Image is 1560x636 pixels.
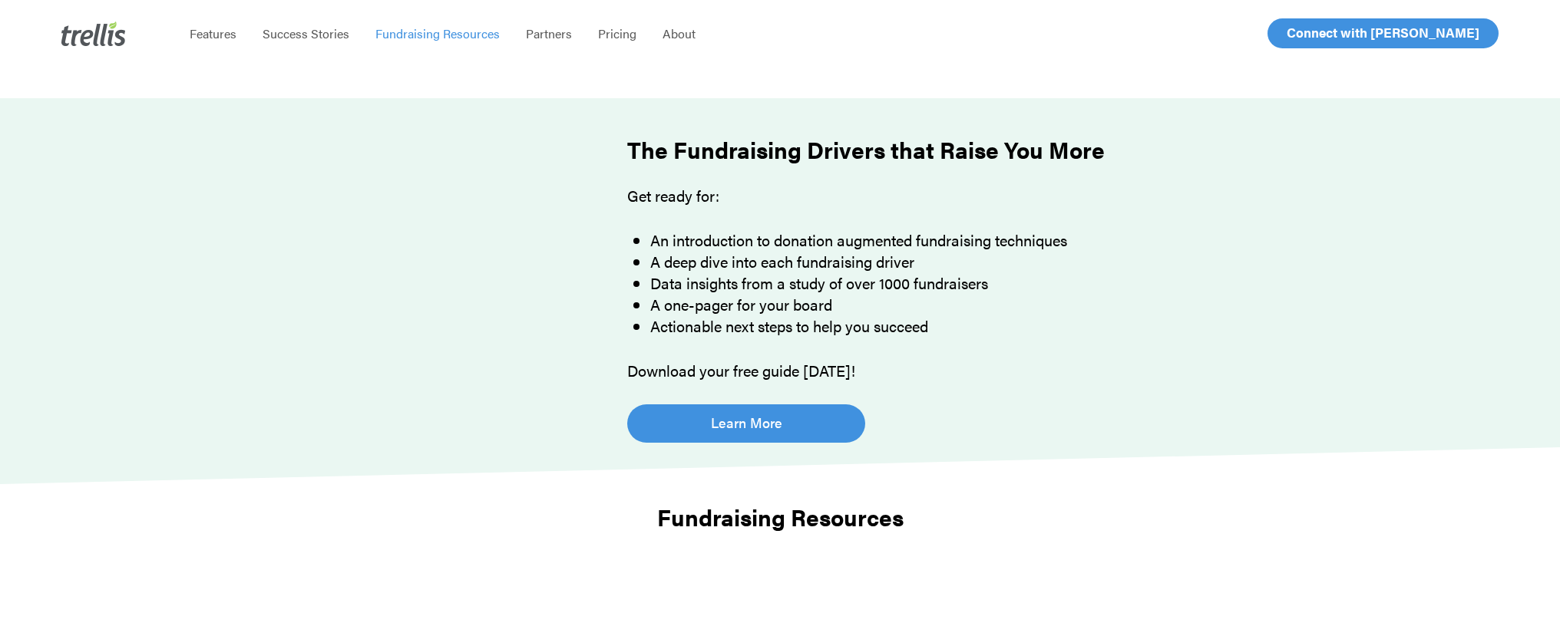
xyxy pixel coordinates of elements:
[711,412,782,433] span: Learn More
[513,26,585,41] a: Partners
[526,25,572,42] span: Partners
[177,26,250,41] a: Features
[598,25,636,42] span: Pricing
[585,26,649,41] a: Pricing
[663,25,696,42] span: About
[1267,18,1499,48] a: Connect with [PERSON_NAME]
[627,185,1258,229] p: Get ready for:
[250,26,362,41] a: Success Stories
[627,133,1105,166] strong: The Fundraising Drivers that Raise You More
[650,294,1258,315] li: A one-pager for your board
[627,404,865,443] a: Learn More
[375,25,500,42] span: Fundraising Resources
[650,229,1258,251] li: An introduction to donation augmented fundraising techniques
[650,251,1258,272] li: A deep dive into each fundraising driver
[263,25,349,42] span: Success Stories
[190,25,236,42] span: Features
[649,26,709,41] a: About
[1287,23,1479,41] span: Connect with [PERSON_NAME]
[362,26,513,41] a: Fundraising Resources
[650,315,1258,337] li: Actionable next steps to help you succeed
[650,272,1258,294] li: Data insights from a study of over 1000 fundraisers
[657,500,904,533] strong: Fundraising Resources
[61,21,126,46] img: Trellis
[627,360,1258,381] p: Download your free guide [DATE]!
